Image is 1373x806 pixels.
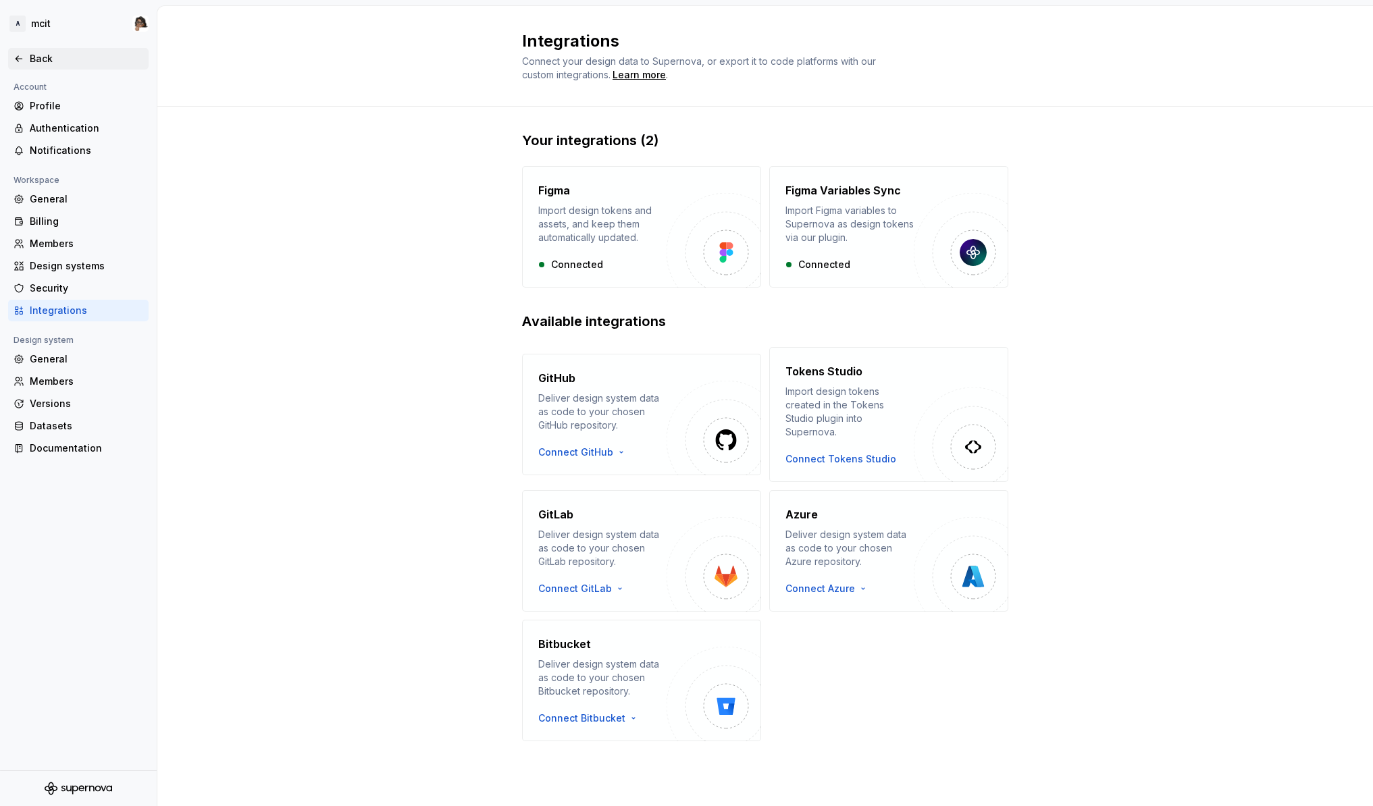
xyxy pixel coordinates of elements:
[538,528,667,568] div: Deliver design system data as code to your chosen GitLab repository.
[8,437,149,459] a: Documentation
[538,506,573,522] h4: GitLab
[8,172,65,188] div: Workspace
[769,490,1008,612] button: AzureDeliver design system data as code to your chosen Azure repository.Connect Azure
[538,392,667,432] div: Deliver design system data as code to your chosen GitHub repository.
[8,79,52,95] div: Account
[30,397,143,410] div: Versions
[538,657,667,698] div: Deliver design system data as code to your chosen Bitbucket repository.
[769,347,1008,482] button: Tokens StudioImport design tokens created in the Tokens Studio plugin into Supernova.Connect Toke...
[785,204,914,244] div: Import Figma variables to Supernova as design tokens via our plugin.
[8,332,79,348] div: Design system
[8,415,149,437] a: Datasets
[30,352,143,366] div: General
[8,140,149,161] a: Notifications
[8,188,149,210] a: General
[30,304,143,317] div: Integrations
[522,490,761,612] button: GitLabDeliver design system data as code to your chosen GitLab repository.Connect GitLab
[522,166,761,288] button: FigmaImport design tokens and assets, and keep them automatically updated.Connected
[30,52,143,65] div: Back
[8,277,149,299] a: Security
[522,131,1008,150] h2: Your integrations (2)
[538,582,631,595] button: Connect GitLab
[538,446,613,459] span: Connect GitHub
[538,636,591,652] h4: Bitbucket
[30,441,143,455] div: Documentation
[8,255,149,277] a: Design systems
[3,9,154,38] button: AmcitJessica
[30,192,143,206] div: General
[613,68,666,82] a: Learn more
[611,70,668,80] span: .
[30,215,143,228] div: Billing
[8,393,149,414] a: Versions
[8,348,149,370] a: General
[30,375,143,388] div: Members
[522,30,992,52] h2: Integrations
[785,582,874,595] button: Connect Azure
[785,385,914,439] div: Import design tokens created in the Tokens Studio plugin into Supernova.
[30,99,143,113] div: Profile
[785,452,896,466] button: Connect Tokens Studio
[8,233,149,254] a: Members
[538,582,612,595] span: Connect GitLab
[30,281,143,295] div: Security
[785,363,862,379] h4: Tokens Studio
[8,48,149,70] a: Back
[538,204,667,244] div: Import design tokens and assets, and keep them automatically updated.
[538,446,632,459] button: Connect GitHub
[769,166,1008,288] button: Figma Variables SyncImport Figma variables to Supernova as design tokens via our plugin.Connected
[522,55,879,80] span: Connect your design data to Supernova, or export it to code platforms with our custom integrations.
[8,117,149,139] a: Authentication
[785,528,914,568] div: Deliver design system data as code to your chosen Azure repository.
[538,182,570,198] h4: Figma
[30,419,143,433] div: Datasets
[522,620,761,741] button: BitbucketDeliver design system data as code to your chosen Bitbucket repository.Connect Bitbucket
[132,16,149,32] img: Jessica
[30,122,143,135] div: Authentication
[30,237,143,250] div: Members
[9,16,26,32] div: A
[8,300,149,321] a: Integrations
[45,782,112,795] svg: Supernova Logo
[31,17,51,30] div: mcit
[785,182,901,198] h4: Figma Variables Sync
[8,371,149,392] a: Members
[785,582,855,595] span: Connect Azure
[785,506,818,522] h4: Azure
[538,711,644,725] button: Connect Bitbucket
[30,144,143,157] div: Notifications
[8,211,149,232] a: Billing
[522,347,761,482] button: GitHubDeliver design system data as code to your chosen GitHub repository.Connect GitHub
[538,711,625,725] span: Connect Bitbucket
[522,312,1008,331] h2: Available integrations
[30,259,143,273] div: Design systems
[538,370,575,386] h4: GitHub
[8,95,149,117] a: Profile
